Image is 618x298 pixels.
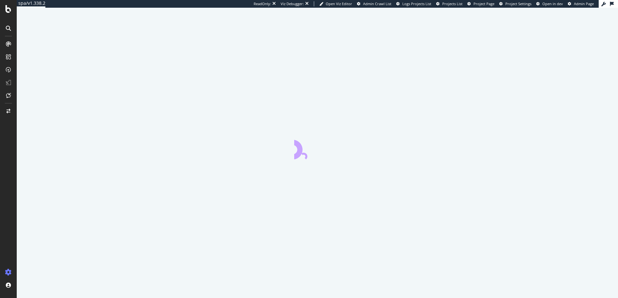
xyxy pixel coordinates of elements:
a: Open Viz Editor [319,1,352,6]
a: Admin Page [568,1,594,6]
span: Project Page [473,1,494,6]
span: Open in dev [542,1,563,6]
div: Viz Debugger: [281,1,304,6]
div: animation [294,136,341,159]
a: Project Settings [499,1,531,6]
div: ReadOnly: [254,1,271,6]
a: Projects List [436,1,463,6]
span: Admin Crawl List [363,1,391,6]
a: Project Page [467,1,494,6]
span: Projects List [442,1,463,6]
span: Admin Page [574,1,594,6]
a: Open in dev [536,1,563,6]
a: Logs Projects List [396,1,431,6]
span: Project Settings [505,1,531,6]
span: Logs Projects List [402,1,431,6]
span: Open Viz Editor [326,1,352,6]
a: Admin Crawl List [357,1,391,6]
